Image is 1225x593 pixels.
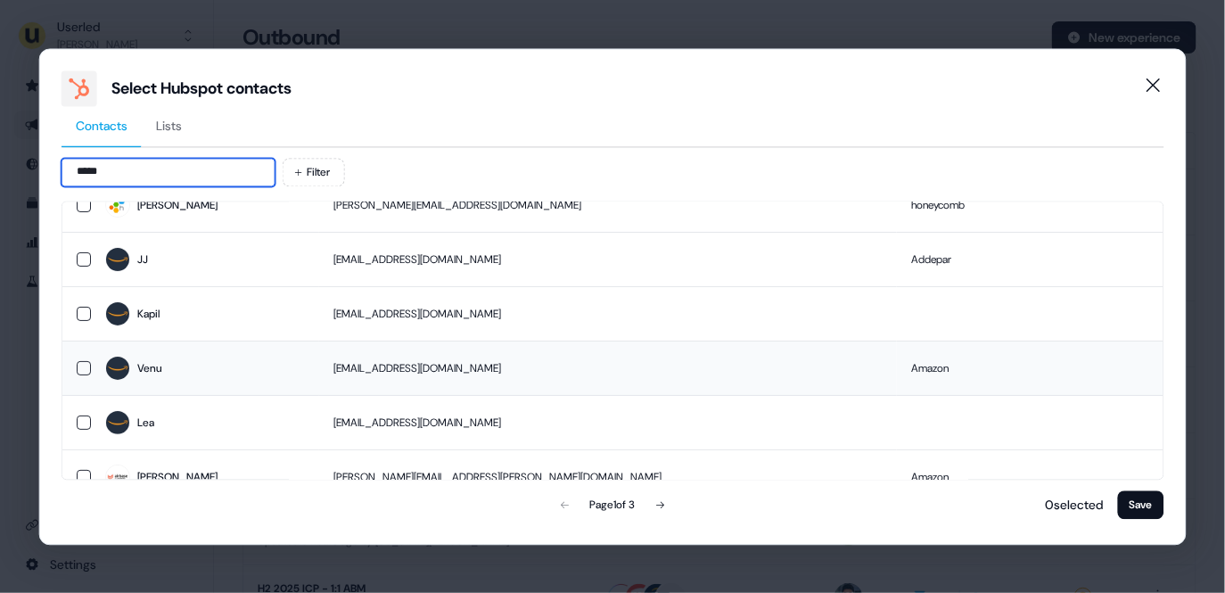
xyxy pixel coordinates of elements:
td: honeycomb [897,178,1163,233]
td: [EMAIL_ADDRESS][DOMAIN_NAME] [319,342,897,396]
td: [EMAIL_ADDRESS][DOMAIN_NAME] [319,396,897,450]
div: Kapil [137,306,160,324]
div: Page 1 of 3 [590,496,636,514]
p: 0 selected [1038,496,1103,514]
div: Venu [137,360,162,378]
button: Filter [283,158,345,186]
td: [PERSON_NAME][EMAIL_ADDRESS][PERSON_NAME][DOMAIN_NAME] [319,450,897,505]
div: Select Hubspot contacts [111,78,292,99]
span: Contacts [76,117,127,135]
td: Amazon [897,450,1163,505]
td: [EMAIL_ADDRESS][DOMAIN_NAME] [319,233,897,287]
div: [PERSON_NAME] [137,469,218,487]
td: Amazon [897,342,1163,396]
div: Lea [137,415,154,432]
td: [PERSON_NAME][EMAIL_ADDRESS][DOMAIN_NAME] [319,178,897,233]
div: [PERSON_NAME] [137,197,218,215]
button: Close [1135,67,1171,103]
td: Addepar [897,233,1163,287]
td: [EMAIL_ADDRESS][DOMAIN_NAME] [319,287,897,342]
span: Lists [156,117,182,135]
button: Save [1117,490,1163,519]
div: JJ [137,251,148,269]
